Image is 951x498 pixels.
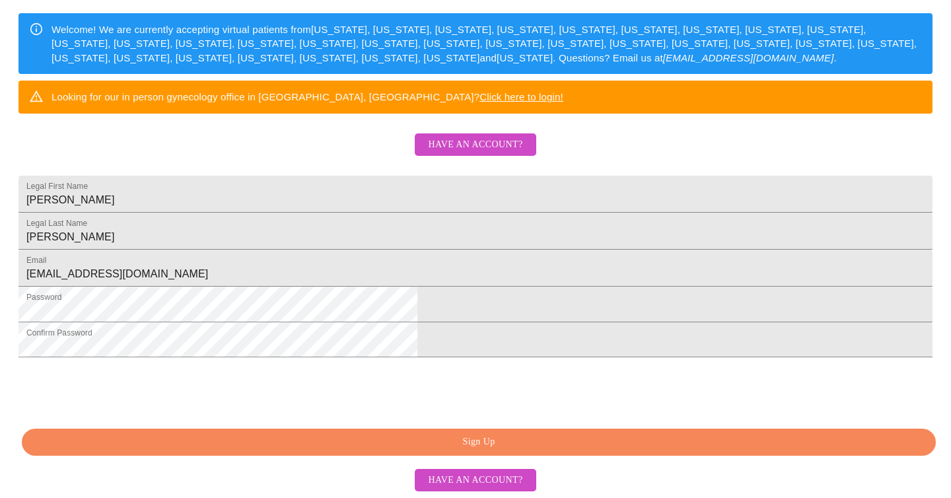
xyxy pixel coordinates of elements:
a: Have an account? [411,147,539,159]
a: Click here to login! [479,91,563,102]
span: Sign Up [37,434,921,450]
iframe: reCAPTCHA [18,364,219,415]
span: Have an account? [428,472,522,489]
button: Sign Up [22,429,936,456]
div: Welcome! We are currently accepting virtual patients from [US_STATE], [US_STATE], [US_STATE], [US... [52,17,922,70]
button: Have an account? [415,469,536,492]
a: Have an account? [411,474,539,485]
button: Have an account? [415,133,536,157]
span: Have an account? [428,137,522,153]
div: Looking for our in person gynecology office in [GEOGRAPHIC_DATA], [GEOGRAPHIC_DATA]? [52,85,563,109]
em: [EMAIL_ADDRESS][DOMAIN_NAME] [663,52,834,63]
